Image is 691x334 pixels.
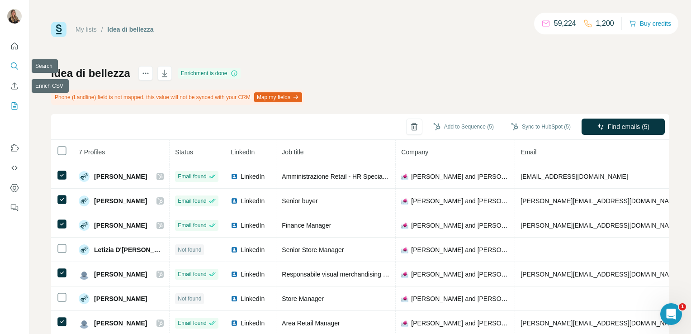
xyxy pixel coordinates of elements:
[101,25,103,34] li: /
[94,270,147,279] span: [PERSON_NAME]
[79,171,90,182] img: Avatar
[7,38,22,54] button: Quick start
[51,90,304,105] div: Phone (Landline) field is not mapped, this value will not be synced with your CRM
[7,200,22,216] button: Feedback
[138,66,153,81] button: actions
[401,173,408,180] img: company-logo
[79,293,90,304] img: Avatar
[7,160,22,176] button: Use Surfe API
[51,66,130,81] h1: Idea di bellezza
[521,173,628,180] span: [EMAIL_ADDRESS][DOMAIN_NAME]
[521,320,680,327] span: [PERSON_NAME][EMAIL_ADDRESS][DOMAIN_NAME]
[231,246,238,253] img: LinkedIn logo
[79,148,105,156] span: 7 Profiles
[241,294,265,303] span: LinkedIn
[282,173,390,180] span: Amministrazione Retail - HR Specialist
[282,222,331,229] span: Finance Manager
[79,318,90,329] img: Avatar
[282,320,340,327] span: Area Retail Manager
[401,148,428,156] span: Company
[178,319,206,327] span: Email found
[231,173,238,180] img: LinkedIn logo
[401,246,408,253] img: company-logo
[282,197,317,205] span: Senior buyer
[79,269,90,280] img: Avatar
[282,271,416,278] span: Responsabile visual merchandising e capo area
[241,221,265,230] span: LinkedIn
[241,270,265,279] span: LinkedIn
[254,92,302,102] button: Map my fields
[178,221,206,229] span: Email found
[178,68,241,79] div: Enrichment is done
[94,172,147,181] span: [PERSON_NAME]
[596,18,614,29] p: 1,200
[282,148,303,156] span: Job title
[178,295,201,303] span: Not found
[231,222,238,229] img: LinkedIn logo
[94,221,147,230] span: [PERSON_NAME]
[178,270,206,278] span: Email found
[231,148,255,156] span: LinkedIn
[521,197,680,205] span: [PERSON_NAME][EMAIL_ADDRESS][DOMAIN_NAME]
[79,220,90,231] img: Avatar
[411,221,509,230] span: [PERSON_NAME] and [PERSON_NAME] s.p.a.
[7,180,22,196] button: Dashboard
[505,120,577,134] button: Sync to HubSpot (5)
[178,172,206,181] span: Email found
[521,148,536,156] span: Email
[401,197,408,205] img: company-logo
[79,196,90,206] img: Avatar
[7,58,22,74] button: Search
[178,197,206,205] span: Email found
[241,319,265,328] span: LinkedIn
[521,222,680,229] span: [PERSON_NAME][EMAIL_ADDRESS][DOMAIN_NAME]
[94,294,147,303] span: [PERSON_NAME]
[660,303,682,325] iframe: Intercom live chat
[7,9,22,24] img: Avatar
[582,119,665,135] button: Find emails (5)
[401,271,408,278] img: company-logo
[241,172,265,181] span: LinkedIn
[175,148,193,156] span: Status
[411,294,509,303] span: [PERSON_NAME] and [PERSON_NAME] s.p.a.
[629,17,671,30] button: Buy credits
[231,320,238,327] img: LinkedIn logo
[401,222,408,229] img: company-logo
[231,197,238,205] img: LinkedIn logo
[94,319,147,328] span: [PERSON_NAME]
[411,270,509,279] span: [PERSON_NAME] and [PERSON_NAME] s.p.a.
[608,122,650,131] span: Find emails (5)
[7,98,22,114] button: My lists
[401,295,408,302] img: company-logo
[94,245,164,254] span: Letizia D'[PERSON_NAME]
[411,196,509,205] span: [PERSON_NAME] and [PERSON_NAME] s.p.a.
[51,22,66,37] img: Surfe Logo
[241,245,265,254] span: LinkedIn
[521,271,680,278] span: [PERSON_NAME][EMAIL_ADDRESS][DOMAIN_NAME]
[282,246,344,253] span: Senior Store Manager
[231,295,238,302] img: LinkedIn logo
[7,78,22,94] button: Enrich CSV
[231,271,238,278] img: LinkedIn logo
[178,246,201,254] span: Not found
[76,26,97,33] a: My lists
[411,172,509,181] span: [PERSON_NAME] and [PERSON_NAME] s.p.a.
[94,196,147,205] span: [PERSON_NAME]
[411,319,509,328] span: [PERSON_NAME] and [PERSON_NAME] s.p.a.
[411,245,509,254] span: [PERSON_NAME] and [PERSON_NAME] s.p.a.
[679,303,686,310] span: 1
[554,18,576,29] p: 59,224
[7,140,22,156] button: Use Surfe on LinkedIn
[241,196,265,205] span: LinkedIn
[108,25,154,34] div: Idea di bellezza
[282,295,324,302] span: Store Manager
[79,244,90,255] img: Avatar
[401,320,408,327] img: company-logo
[427,120,500,134] button: Add to Sequence (5)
